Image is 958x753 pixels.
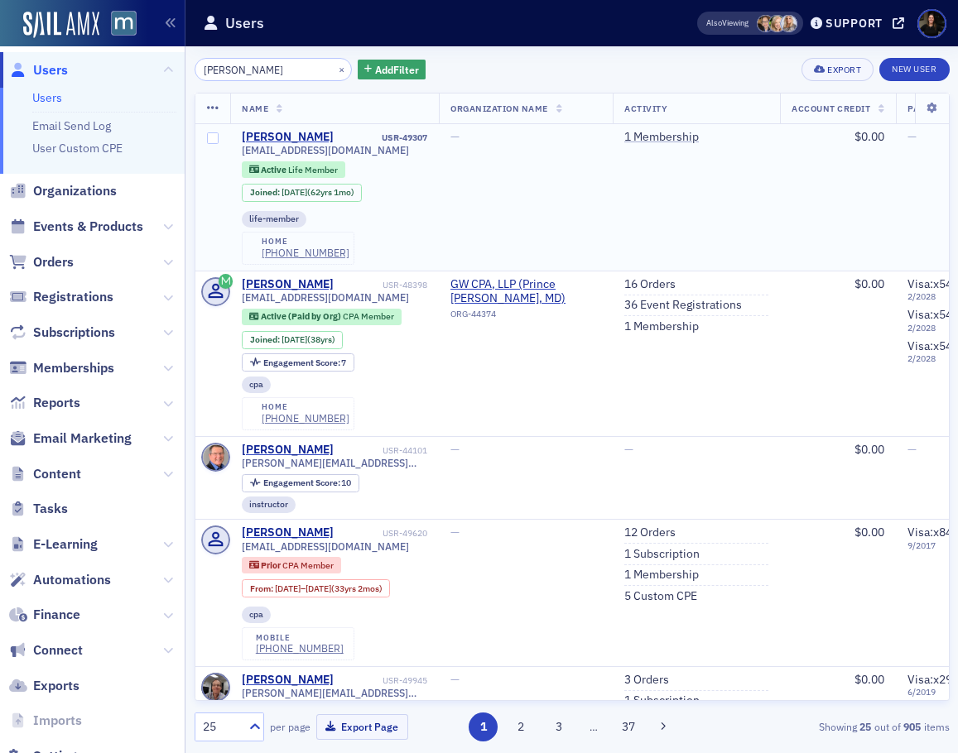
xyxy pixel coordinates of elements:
[242,443,334,458] a: [PERSON_NAME]
[111,11,137,36] img: SailAMX
[242,607,271,623] div: cpa
[282,559,334,571] span: CPA Member
[261,559,282,571] span: Prior
[907,442,917,457] span: —
[33,641,83,659] span: Connect
[624,525,676,540] a: 12 Orders
[225,13,264,33] h1: Users
[262,412,349,424] a: [PHONE_NUMBER]
[33,218,143,236] span: Events & Products
[854,672,884,687] span: $0.00
[780,15,797,32] span: Emily Trott
[32,141,123,156] a: User Custom CPE
[854,276,884,291] span: $0.00
[450,277,601,306] span: GW CPA, LLP (Prince Frederick, MD)
[337,528,428,539] div: USR-49620
[337,675,428,686] div: USR-49945
[256,642,344,655] a: [PHONE_NUMBER]
[262,237,349,247] div: home
[249,164,338,175] a: Active Life Member
[275,583,301,594] span: [DATE]
[9,606,80,624] a: Finance
[33,182,117,200] span: Organizations
[450,129,460,144] span: —
[624,298,742,313] a: 36 Event Registrations
[249,560,334,571] a: Prior CPA Member
[624,568,699,583] a: 1 Membership
[802,58,874,81] button: Export
[9,359,114,377] a: Memberships
[9,324,115,342] a: Subscriptions
[23,12,99,38] a: SailAMX
[242,457,427,469] span: [PERSON_NAME][EMAIL_ADDRESS][DOMAIN_NAME]
[33,288,113,306] span: Registrations
[582,719,605,734] span: …
[33,429,132,448] span: Email Marketing
[857,719,874,734] strong: 25
[32,118,111,133] a: Email Send Log
[9,465,81,483] a: Content
[263,477,342,488] span: Engagement Score :
[242,376,271,393] div: cpa
[242,103,268,114] span: Name
[33,465,81,483] span: Content
[242,309,402,325] div: Active (Paid by Org): Active (Paid by Org): CPA Member
[9,500,68,518] a: Tasks
[450,672,460,687] span: —
[757,15,774,32] span: Michelle Brown
[9,571,111,589] a: Automations
[263,358,347,367] div: 7
[450,442,460,457] span: —
[242,353,354,372] div: Engagement Score: 7
[9,712,82,730] a: Imports
[262,247,349,259] a: [PHONE_NUMBER]
[242,474,359,492] div: Engagement Score: 10
[306,583,331,594] span: [DATE]
[624,103,667,114] span: Activity
[768,15,786,32] span: Rebekah Olson
[261,164,288,175] span: Active
[270,719,311,734] label: per page
[358,60,426,80] button: AddFilter
[242,579,390,597] div: From: 1985-02-28 00:00:00
[9,394,80,412] a: Reports
[316,714,408,740] button: Export Page
[99,11,137,39] a: View Homepage
[614,712,643,741] button: 37
[262,402,349,412] div: home
[242,673,334,688] a: [PERSON_NAME]
[33,359,114,377] span: Memberships
[827,65,861,74] div: Export
[288,164,338,175] span: Life Member
[624,589,697,604] a: 5 Custom CPE
[33,571,111,589] span: Automations
[624,693,700,708] a: 1 Subscription
[33,535,98,554] span: E-Learning
[9,61,68,79] a: Users
[450,309,601,325] div: ORG-44374
[9,288,113,306] a: Registrations
[337,280,428,290] div: USR-48398
[242,525,334,540] a: [PERSON_NAME]
[624,319,699,334] a: 1 Membership
[242,557,341,573] div: Prior: Prior: CPA Member
[335,61,349,76] button: ×
[33,677,79,695] span: Exports
[250,187,282,198] span: Joined :
[624,277,676,292] a: 16 Orders
[33,61,68,79] span: Users
[242,331,343,349] div: Joined: 1987-08-17 00:00:00
[33,394,80,412] span: Reports
[624,547,700,562] a: 1 Subscription
[901,719,924,734] strong: 905
[242,291,409,304] span: [EMAIL_ADDRESS][DOMAIN_NAME]
[450,525,460,540] span: —
[624,673,669,688] a: 3 Orders
[242,161,345,178] div: Active: Active: Life Member
[249,311,394,322] a: Active (Paid by Org) CPA Member
[282,333,307,345] span: [DATE]
[242,211,306,228] div: life-member
[33,712,82,730] span: Imports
